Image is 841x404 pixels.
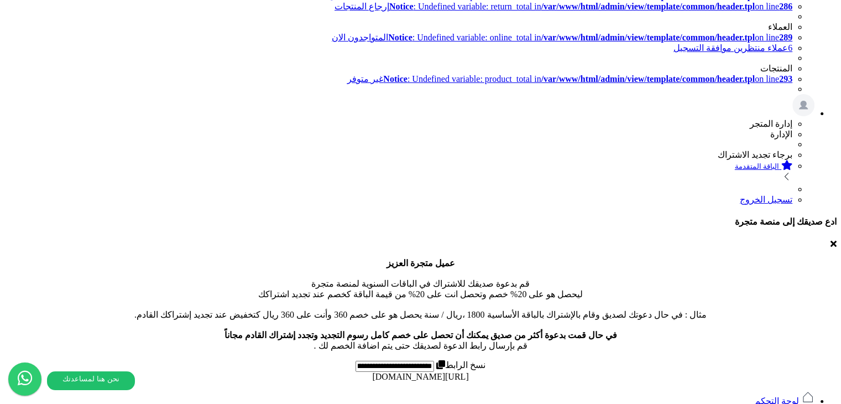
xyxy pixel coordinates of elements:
[4,22,792,32] li: العملاء
[4,149,792,160] li: برجاء تجديد الاشتراك
[4,258,837,351] p: قم بدعوة صديقك للاشتراك في الباقات السنوية لمنصة متجرة ليحصل هو على 20% خصم وتحصل انت على 20% من ...
[750,119,792,128] span: إدارة المتجر
[541,2,755,11] b: /var/www/html/admin/view/template/common/header.tpl
[673,43,792,53] a: 6عملاء منتظرين موافقة التسجيل
[332,33,792,42] a: Notice: Undefined variable: online_total in/var/www/html/admin/view/template/common/header.tplon ...
[386,258,455,268] b: عميل متجرة العزيز
[389,2,792,11] span: : Undefined variable: return_total in on line
[779,2,792,11] b: 286
[434,360,485,370] label: نسخ الرابط
[388,33,792,42] span: : Undefined variable: online_total in on line
[735,162,779,170] small: الباقة المتقدمة
[335,2,792,11] a: Notice: Undefined variable: return_total in/var/www/html/admin/view/template/common/header.tplon ...
[4,372,837,382] div: [URL][DOMAIN_NAME]
[389,2,414,11] b: Notice
[541,33,755,42] b: /var/www/html/admin/view/template/common/header.tpl
[541,74,755,84] b: /var/www/html/admin/view/template/common/header.tpl
[4,63,792,74] li: المنتجات
[779,33,792,42] b: 289
[383,74,792,84] span: : Undefined variable: product_total in on line
[347,74,792,84] a: Notice: Undefined variable: product_total in/var/www/html/admin/view/template/common/header.tplon...
[4,160,792,184] a: الباقة المتقدمة
[388,33,412,42] b: Notice
[779,74,792,84] b: 293
[383,74,408,84] b: Notice
[788,43,792,53] span: 6
[224,330,617,340] b: في حال قمت بدعوة أكثر من صديق يمكنك أن تحصل على خصم كامل رسوم التجديد وتجدد إشتراك القادم مجاناً
[740,195,792,204] a: تسجيل الخروج
[4,129,792,139] li: الإدارة
[4,216,837,227] h4: ادع صديقك إلى منصة متجرة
